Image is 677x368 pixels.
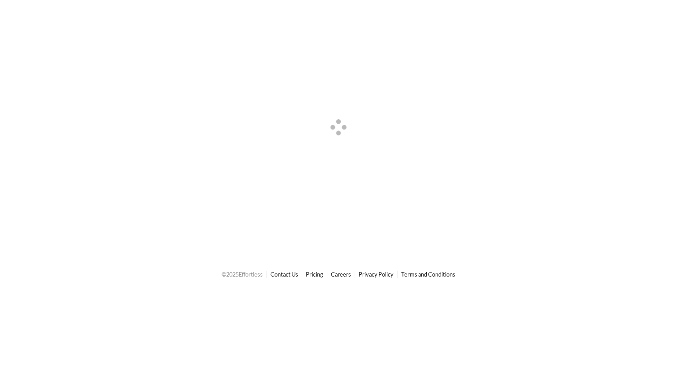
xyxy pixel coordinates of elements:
[331,271,351,278] a: Careers
[270,271,298,278] a: Contact Us
[306,271,323,278] a: Pricing
[222,271,263,278] span: © 2025 Effortless
[401,271,455,278] a: Terms and Conditions
[359,271,394,278] a: Privacy Policy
